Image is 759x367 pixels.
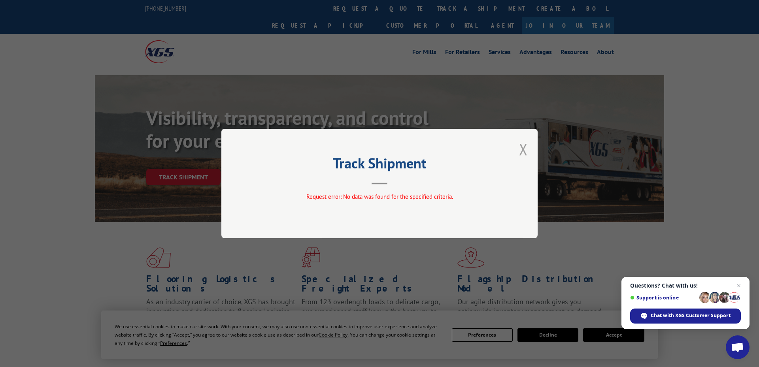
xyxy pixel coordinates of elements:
[306,193,453,200] span: Request error: No data was found for the specified criteria.
[630,282,741,289] span: Questions? Chat with us!
[519,139,528,160] button: Close modal
[630,295,697,301] span: Support is online
[651,312,731,319] span: Chat with XGS Customer Support
[726,335,750,359] a: Open chat
[630,309,741,324] span: Chat with XGS Customer Support
[261,158,498,173] h2: Track Shipment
